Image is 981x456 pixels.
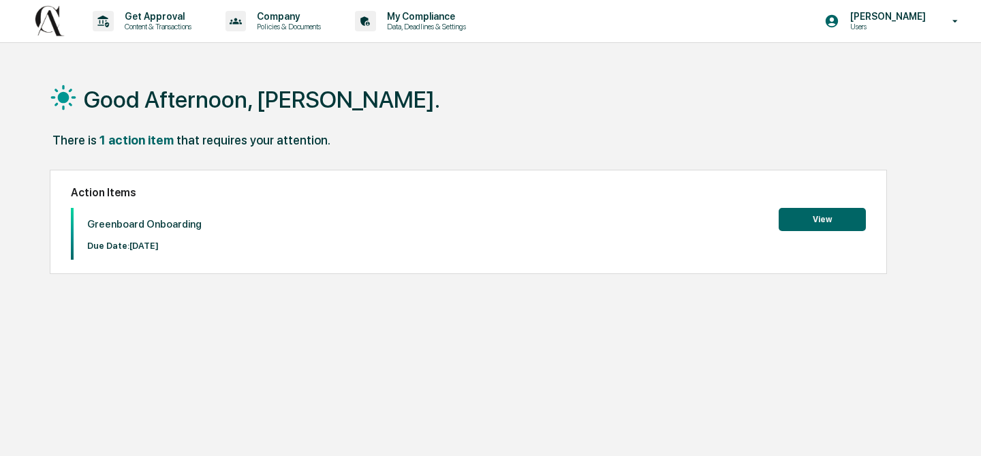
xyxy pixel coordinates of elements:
[87,241,202,251] p: Due Date: [DATE]
[33,5,65,36] img: logo
[99,133,174,147] div: 1 action item
[779,208,866,231] button: View
[839,11,933,22] p: [PERSON_NAME]
[71,186,865,199] h2: Action Items
[376,11,473,22] p: My Compliance
[246,22,328,31] p: Policies & Documents
[114,11,198,22] p: Get Approval
[779,212,866,225] a: View
[839,22,933,31] p: Users
[376,22,473,31] p: Data, Deadlines & Settings
[84,86,440,113] h1: Good Afternoon, [PERSON_NAME].
[246,11,328,22] p: Company
[176,133,330,147] div: that requires your attention.
[87,218,202,230] p: Greenboard Onboarding
[114,22,198,31] p: Content & Transactions
[52,133,97,147] div: There is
